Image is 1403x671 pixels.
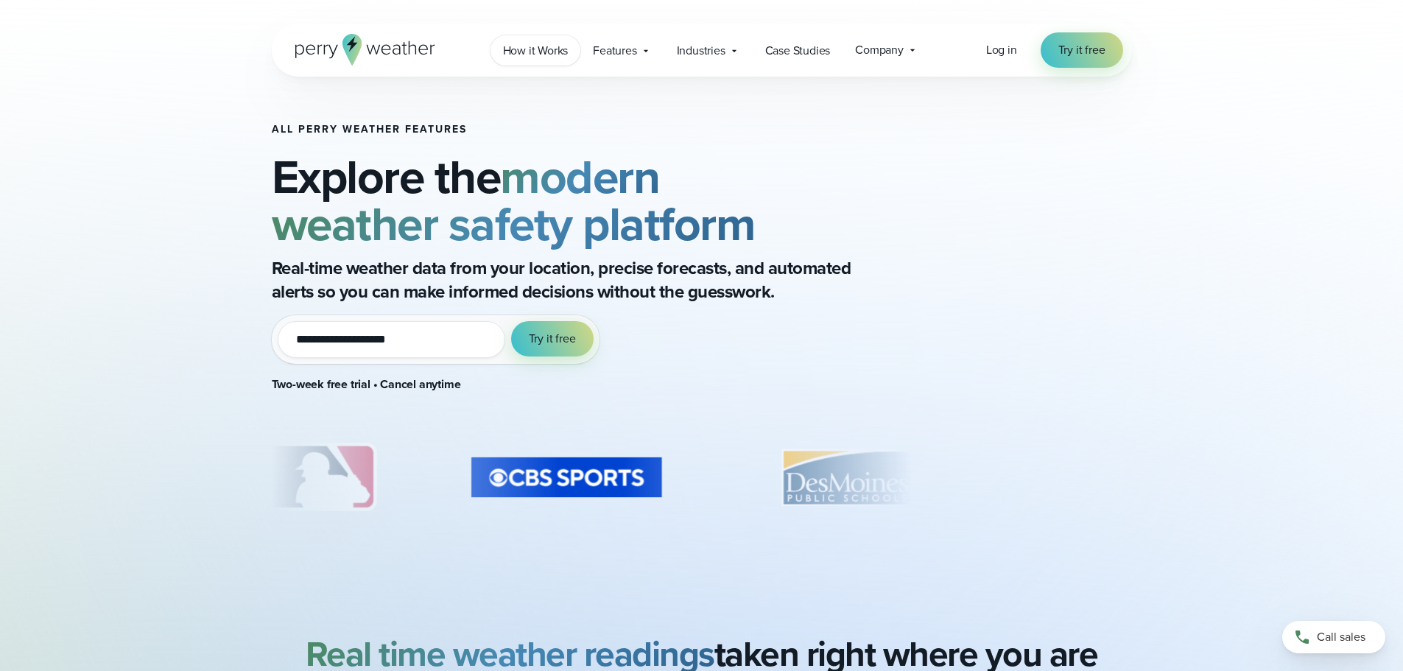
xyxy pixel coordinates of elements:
span: Call sales [1317,628,1365,646]
span: Try it free [1058,41,1105,59]
a: How it Works [490,35,581,66]
span: Company [855,41,904,59]
strong: Two-week free trial • Cancel anytime [272,376,461,393]
div: 8 of 8 [742,440,951,514]
span: How it Works [503,42,569,60]
a: Case Studies [753,35,843,66]
span: Case Studies [765,42,831,60]
a: Call sales [1282,621,1385,653]
div: 6 of 8 [235,440,390,514]
span: Features [593,42,636,60]
a: Log in [986,41,1017,59]
button: Try it free [511,321,594,356]
span: Try it free [529,330,576,348]
img: Des-Moines-Public-Schools.svg [742,440,951,514]
strong: modern weather safety platform [272,142,756,259]
div: 7 of 8 [462,440,671,514]
img: CBS-Sports.svg [462,440,671,514]
span: Log in [986,41,1017,58]
span: Industries [677,42,725,60]
div: slideshow [272,440,911,521]
p: Real-time weather data from your location, precise forecasts, and automated alerts so you can mak... [272,256,861,303]
h2: Explore the [272,153,911,247]
img: MLB.svg [235,440,390,514]
a: Try it free [1041,32,1123,68]
h1: All Perry Weather Features [272,124,911,136]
